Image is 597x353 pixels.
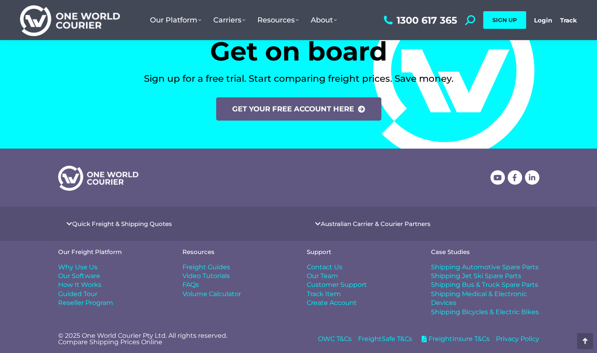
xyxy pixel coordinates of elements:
[492,16,517,24] span: SIGN UP
[305,8,343,32] a: About
[257,16,299,24] span: Resources
[419,335,490,343] a: FreightInsure T&Cs
[307,272,415,280] a: Our Team
[431,249,539,255] h4: Case Studies
[58,290,166,299] a: Guided Tour
[307,280,367,289] span: Customer Support
[58,249,166,255] h4: Our Freight Platform
[321,221,431,227] a: Australian Carrier & Courier Partners
[216,97,381,121] a: Get your free account here
[307,290,341,299] span: Track Item
[58,280,101,289] span: How It Works
[307,263,415,272] a: Contact Us
[58,280,166,289] a: How It Works
[182,290,291,299] a: Volume Calculator
[58,333,291,345] p: © 2025 One World Courier Pty Ltd. All rights reserved. Compare Shipping Prices Online
[307,299,415,307] a: Create Account
[311,16,337,24] span: About
[58,72,539,85] h3: Sign up for a free trial. Start comparing freight prices. Save money.
[431,308,539,317] a: Shipping Bicycles & Electric Bikes
[307,290,415,299] a: Track Item
[307,249,415,255] h4: Support
[431,272,521,280] span: Shipping Jet Ski Spare Parts
[58,290,97,299] span: Guided Tour
[307,299,357,307] span: Create Account
[307,272,338,280] span: Our Team
[58,263,166,272] a: Why Use Us
[318,335,352,343] a: OWC T&Cs
[58,263,97,272] span: Why Use Us
[182,272,230,280] span: Video Tutorials
[207,8,251,32] a: Carriers
[182,263,230,272] span: Freight Guides
[251,8,305,32] a: Resources
[182,280,199,289] span: FAQs
[182,249,291,255] h4: Resources
[213,16,245,24] span: Carriers
[144,8,207,32] a: Our Platform
[483,11,526,29] a: SIGN UP
[427,335,490,343] span: FreightInsure T&Cs
[72,221,172,227] a: Quick Freight & Shipping Quotes
[58,299,113,307] span: Reseller Program
[58,299,166,307] a: Reseller Program
[431,290,539,308] a: Shipping Medical & Electronic Devices
[534,16,552,24] a: Login
[431,280,539,289] a: Shipping Bus & Truck Spare Parts
[431,263,539,272] a: Shipping Automotive Spare Parts
[58,272,166,280] a: Our Software
[150,16,201,24] span: Our Platform
[58,38,539,64] h2: Get on board
[431,272,539,280] a: Shipping Jet Ski Spare Parts
[307,280,415,289] a: Customer Support
[182,280,291,289] a: FAQs
[496,335,539,343] a: Privacy Policy
[182,290,241,299] span: Volume Calculator
[182,263,291,272] a: Freight Guides
[58,272,100,280] span: Our Software
[358,335,412,343] a: FreightSafe T&Cs
[382,15,457,25] a: 1300 617 365
[431,280,538,289] span: Shipping Bus & Truck Spare Parts
[560,16,577,24] a: Track
[182,272,291,280] a: Video Tutorials
[20,4,120,36] img: One World Courier
[307,263,342,272] span: Contact Us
